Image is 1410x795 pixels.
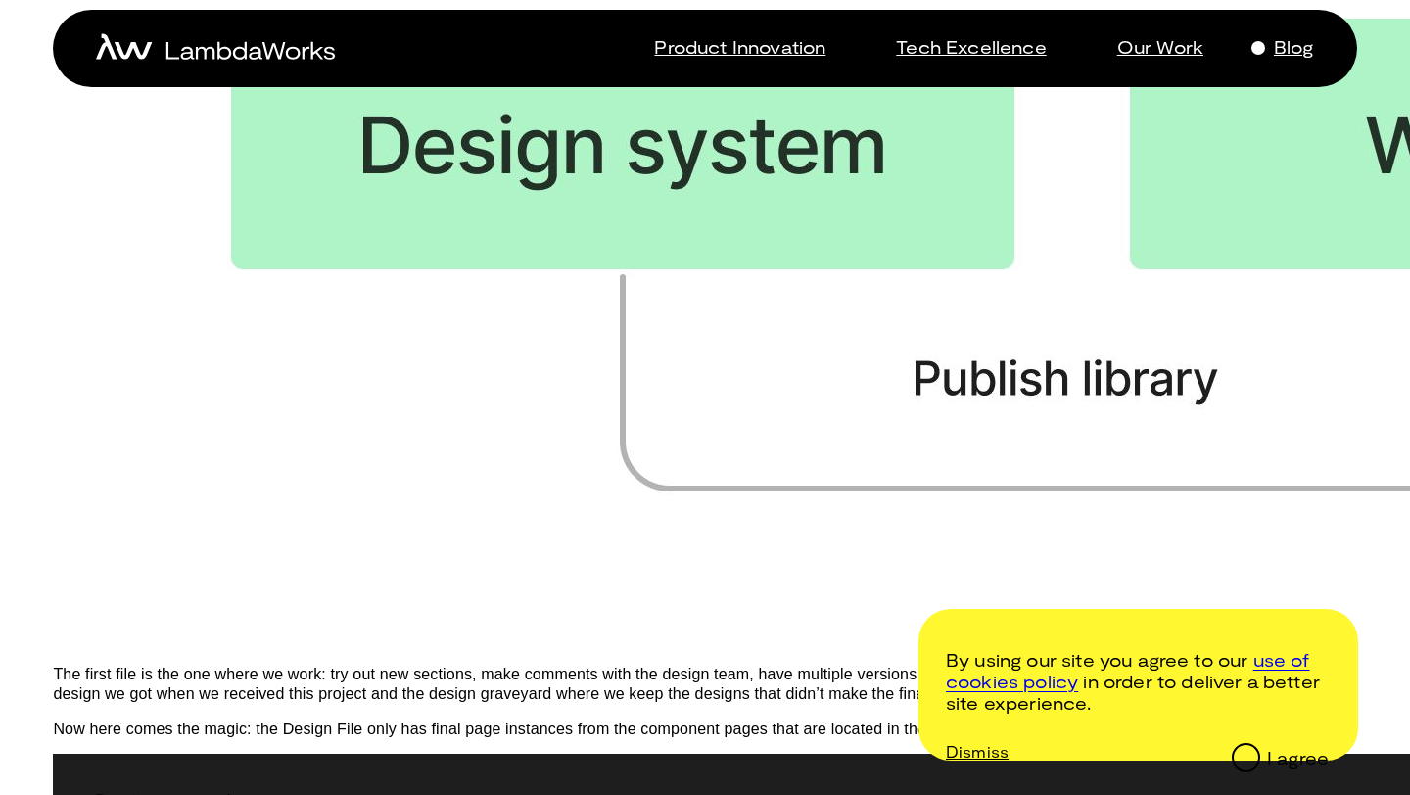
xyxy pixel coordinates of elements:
span: The first file is the one where we work: try out new sections, make comments with the design team... [53,666,1355,702]
p: Dismiss [946,742,1009,761]
span: Now here comes the magic: the Design File only has final page instances from the component pages ... [53,721,1093,737]
p: Blog [1274,36,1314,59]
p: By using our site you agree to our in order to deliver a better site experience. [946,650,1329,714]
div: I agree [1267,748,1329,770]
a: Our Work [1094,19,1203,76]
p: Product Innovation [654,36,825,59]
a: /cookie-and-privacy-policy [946,649,1310,692]
p: Tech Excellence [896,36,1046,59]
a: Product Innovation [631,19,825,76]
a: home-icon [96,33,335,63]
a: Blog [1250,19,1314,76]
p: Our Work [1117,36,1203,59]
a: Tech Excellence [872,19,1046,76]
